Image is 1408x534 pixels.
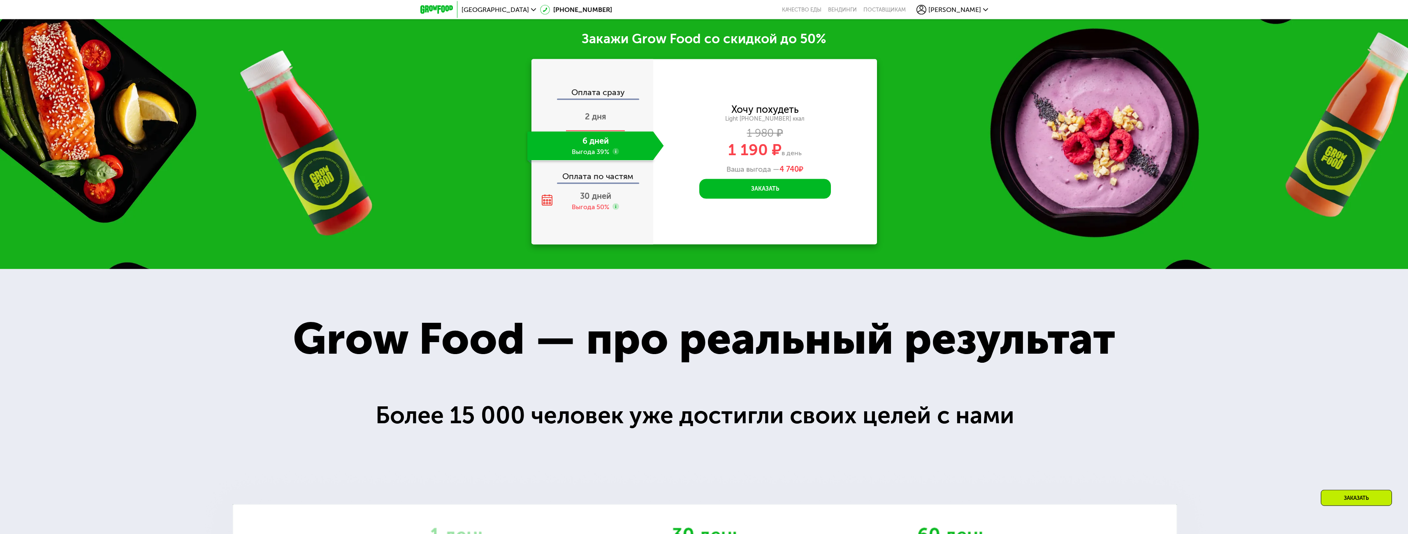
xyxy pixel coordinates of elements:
[1321,490,1392,506] div: Заказать
[572,203,609,212] div: Выгода 50%
[863,7,906,13] div: поставщикам
[532,88,653,99] div: Оплата сразу
[653,129,877,138] div: 1 980 ₽
[779,165,799,174] span: 4 740
[728,140,782,159] span: 1 190 ₽
[928,7,981,13] span: [PERSON_NAME]
[376,397,1033,434] div: Более 15 000 человек уже достигли своих целей с нами
[699,179,831,199] button: Заказать
[532,164,653,183] div: Оплата по частям
[260,305,1148,373] div: Grow Food — про реальный результат
[540,5,612,15] a: [PHONE_NUMBER]
[653,115,877,123] div: Light [PHONE_NUMBER] ккал
[585,112,606,121] span: 2 дня
[653,165,877,174] div: Ваша выгода —
[782,7,821,13] a: Качество еды
[782,149,802,157] span: в день
[731,105,799,114] div: Хочу похудеть
[462,7,529,13] span: [GEOGRAPHIC_DATA]
[779,165,803,174] span: ₽
[828,7,857,13] a: Вендинги
[580,191,611,201] span: 30 дней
